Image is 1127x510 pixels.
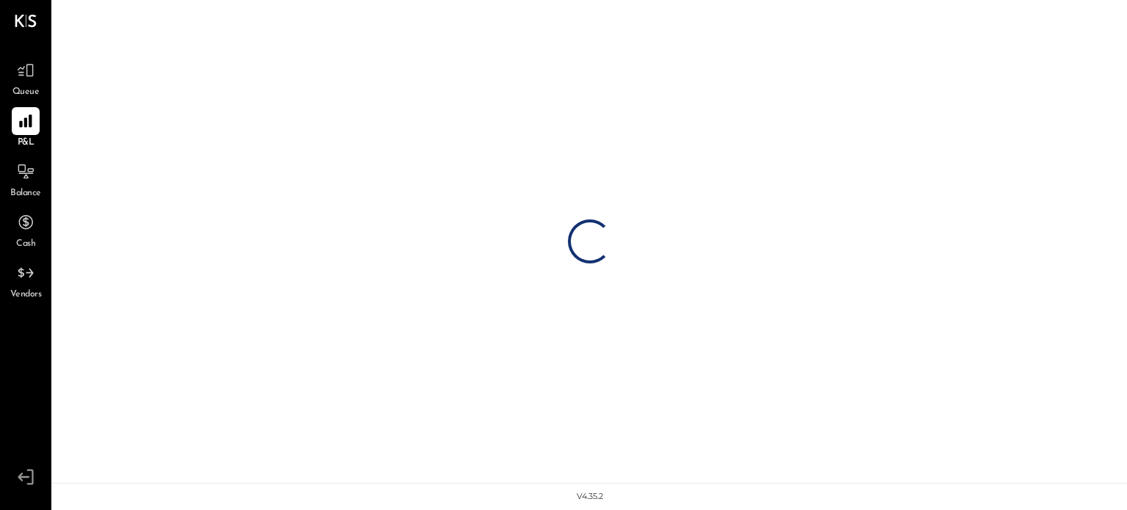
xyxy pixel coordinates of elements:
span: Cash [16,238,35,251]
a: Vendors [1,259,51,302]
div: v 4.35.2 [577,491,603,503]
a: P&L [1,107,51,150]
span: Vendors [10,288,42,302]
span: Queue [12,86,40,99]
a: Queue [1,57,51,99]
a: Cash [1,208,51,251]
span: Balance [10,187,41,200]
span: P&L [18,136,34,150]
a: Balance [1,158,51,200]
